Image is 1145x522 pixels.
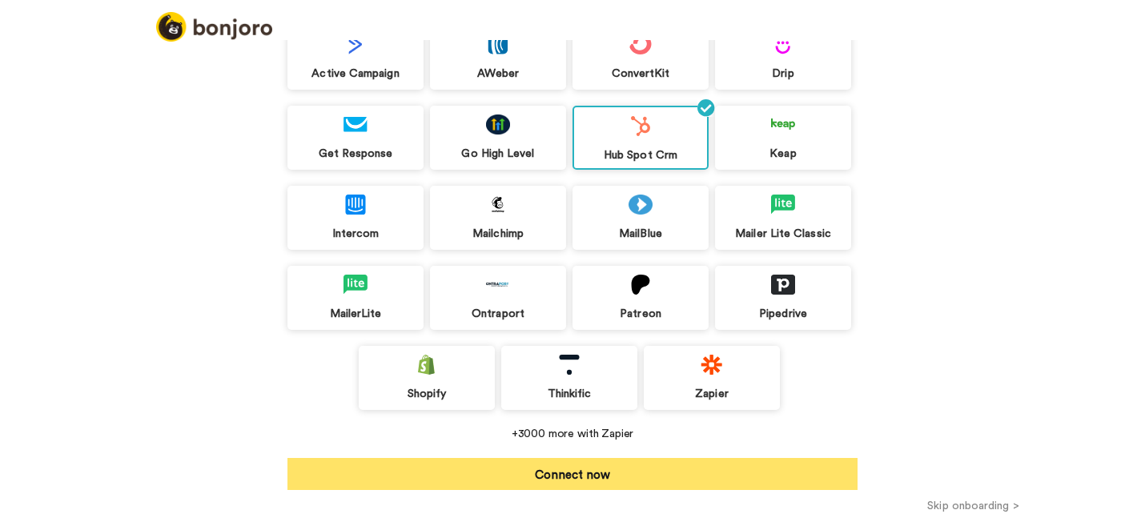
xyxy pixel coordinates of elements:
[644,387,780,401] div: Zapier
[430,66,566,81] div: AWeber
[700,355,724,375] img: logo_zapier.svg
[572,307,709,321] div: Patreon
[572,227,709,241] div: MailBlue
[359,387,495,401] div: Shopify
[557,355,581,375] img: logo_thinkific.svg
[771,275,795,295] img: logo_pipedrive.png
[629,275,653,295] img: logo_patreon.svg
[629,195,653,215] img: logo_mailblue.png
[486,114,510,135] img: logo_gohighlevel.png
[287,147,424,161] div: Get Response
[486,275,510,295] img: logo_ontraport.svg
[287,426,858,442] div: +3000 more with Zapier
[572,66,709,81] div: ConvertKit
[287,458,858,490] button: Connect now
[486,195,510,215] img: logo_mailchimp.svg
[715,66,851,81] div: Drip
[801,497,1145,514] button: Skip onboarding >
[343,114,368,135] img: logo_getresponse.svg
[430,307,566,321] div: Ontraport
[287,227,424,241] div: Intercom
[343,195,368,215] img: logo_intercom.svg
[715,227,851,241] div: Mailer Lite Classic
[343,275,368,295] img: logo_mailerlite.svg
[430,147,566,161] div: Go High Level
[629,116,653,136] img: logo_hubspot.svg
[771,195,795,215] img: logo_mailerlite.svg
[771,114,795,135] img: logo_keap.svg
[715,147,851,161] div: Keap
[486,34,510,54] img: logo_aweber.svg
[287,307,424,321] div: MailerLite
[415,355,439,375] img: logo_shopify.svg
[715,307,851,321] div: Pipedrive
[771,34,795,54] img: logo_drip.svg
[430,227,566,241] div: Mailchimp
[629,34,653,54] img: logo_convertkit.svg
[287,66,424,81] div: Active Campaign
[501,387,637,401] div: Thinkific
[156,12,272,42] img: logo_full.png
[343,34,368,54] img: logo_activecampaign.svg
[574,148,707,163] div: Hub Spot Crm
